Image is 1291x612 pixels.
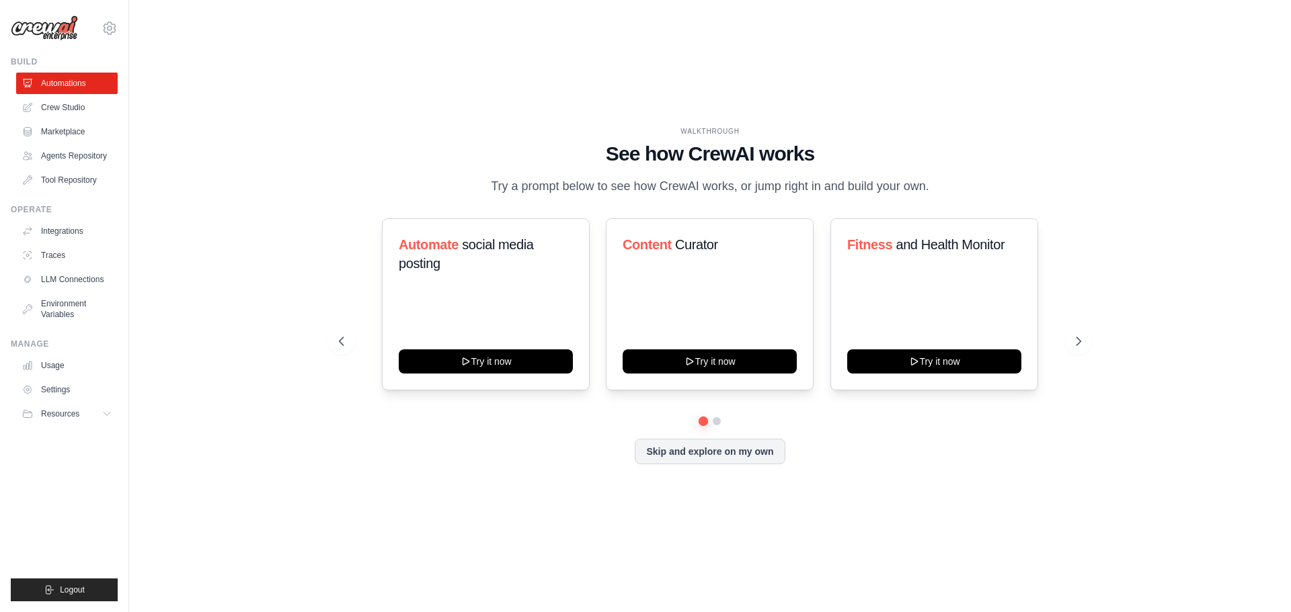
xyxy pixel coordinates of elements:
[896,237,1005,252] span: and Health Monitor
[60,584,85,595] span: Logout
[11,56,118,67] div: Build
[847,237,892,252] span: Fitness
[16,355,118,376] a: Usage
[635,439,785,464] button: Skip and explore on my own
[339,126,1081,136] div: WALKTHROUGH
[399,237,459,252] span: Automate
[16,220,118,242] a: Integrations
[16,169,118,191] a: Tool Repository
[16,97,118,118] a: Crew Studio
[16,121,118,142] a: Marketplace
[847,349,1021,374] button: Try it now
[675,237,718,252] span: Curator
[16,379,118,400] a: Settings
[16,403,118,425] button: Resources
[399,237,534,271] span: social media posting
[11,578,118,601] button: Logout
[16,293,118,325] a: Environment Variables
[16,269,118,290] a: LLM Connections
[11,204,118,215] div: Operate
[16,73,118,94] a: Automations
[339,142,1081,166] h1: See how CrewAI works
[623,349,797,374] button: Try it now
[399,349,573,374] button: Try it now
[484,177,936,196] p: Try a prompt below to see how CrewAI works, or jump right in and build your own.
[16,245,118,266] a: Traces
[623,237,672,252] span: Content
[11,339,118,349] div: Manage
[41,408,79,419] span: Resources
[16,145,118,167] a: Agents Repository
[11,15,78,41] img: Logo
